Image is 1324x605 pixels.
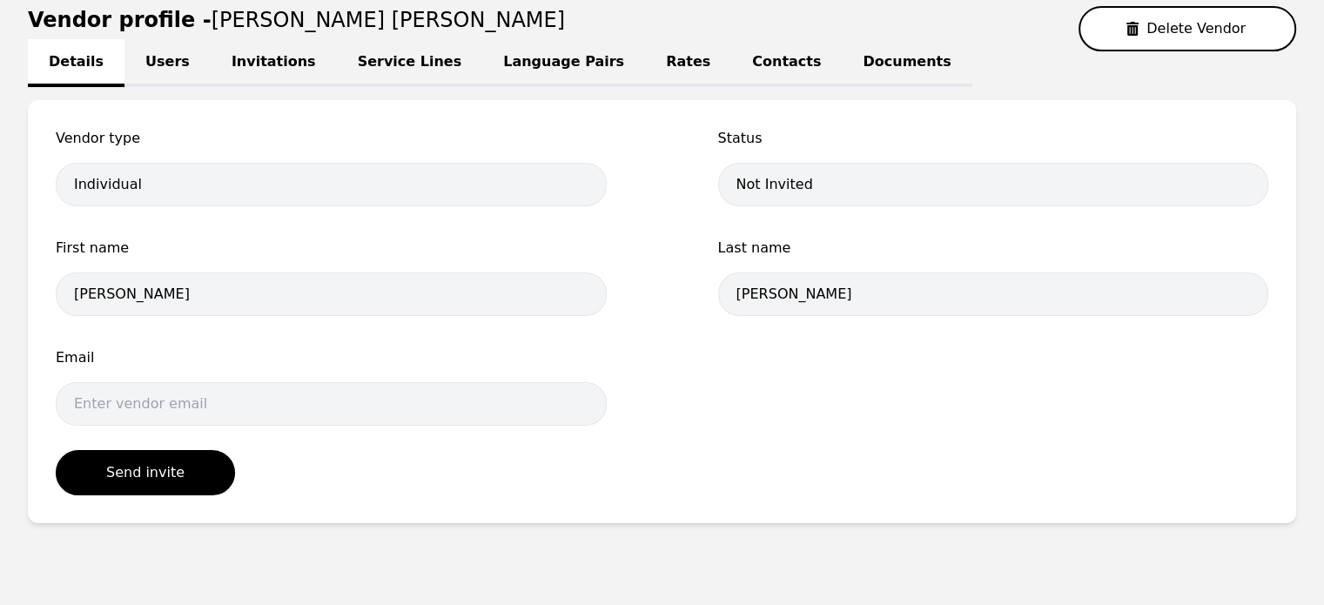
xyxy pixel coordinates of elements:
input: Enter vendor email [56,382,607,426]
input: Enter last name [718,272,1269,316]
a: Language Pairs [482,39,645,87]
span: First name [56,238,607,259]
a: Rates [645,39,731,87]
span: Vendor type [56,128,607,149]
a: Users [124,39,211,87]
input: Enter first name [56,272,607,316]
span: Status [718,128,1269,149]
h1: Vendor profile - [28,8,565,32]
a: Service Lines [337,39,483,87]
button: Send invite [56,450,235,495]
span: [PERSON_NAME] [PERSON_NAME] [212,8,565,32]
span: Email [56,347,607,368]
a: Contacts [731,39,842,87]
span: Last name [718,238,1269,259]
button: Delete Vendor [1079,6,1296,51]
a: Invitations [211,39,337,87]
a: Documents [842,39,971,87]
